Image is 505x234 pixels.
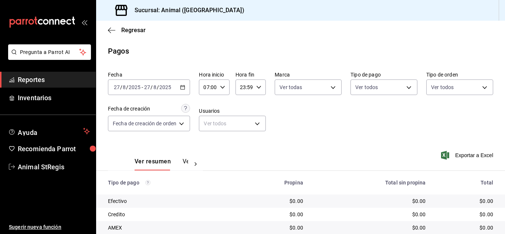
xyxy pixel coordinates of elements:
span: Ver todas [279,84,302,91]
div: $0.00 [437,211,493,218]
input: -- [153,84,157,90]
button: Ver resumen [135,158,171,170]
span: Ver todos [431,84,454,91]
input: -- [122,84,126,90]
span: Regresar [121,27,146,34]
div: $0.00 [243,224,303,231]
button: Ver pagos [183,158,210,170]
button: open_drawer_menu [81,19,87,25]
label: Tipo de pago [350,72,417,77]
input: -- [144,84,150,90]
div: Total [437,180,493,186]
div: Total sin propina [315,180,426,186]
span: Reportes [18,75,90,85]
label: Marca [275,72,342,77]
label: Fecha [108,72,190,77]
div: $0.00 [243,211,303,218]
span: Ayuda [18,127,80,136]
button: Regresar [108,27,146,34]
span: Sugerir nueva función [9,223,90,231]
div: Tipo de pago [108,180,231,186]
label: Hora fin [235,72,266,77]
span: Inventarios [18,93,90,103]
div: $0.00 [315,224,426,231]
span: - [142,84,143,90]
span: / [120,84,122,90]
span: Recomienda Parrot [18,144,90,154]
span: Pregunta a Parrot AI [20,48,79,56]
div: $0.00 [437,197,493,205]
div: $0.00 [243,197,303,205]
div: Fecha de creación [108,105,150,113]
div: $0.00 [437,224,493,231]
div: $0.00 [315,197,426,205]
h3: Sucursal: Animal ([GEOGRAPHIC_DATA]) [129,6,244,15]
label: Tipo de orden [426,72,493,77]
div: navigation tabs [135,158,188,170]
div: Pagos [108,45,129,57]
span: / [126,84,128,90]
span: / [157,84,159,90]
span: Fecha de creación de orden [113,120,176,127]
span: / [150,84,153,90]
a: Pregunta a Parrot AI [5,54,91,61]
input: -- [113,84,120,90]
button: Pregunta a Parrot AI [8,44,91,60]
input: ---- [159,84,172,90]
button: Exportar a Excel [443,151,493,160]
svg: Los pagos realizados con Pay y otras terminales son montos brutos. [145,180,150,185]
input: ---- [128,84,141,90]
div: AMEX [108,224,231,231]
div: Ver todos [199,116,266,131]
label: Usuarios [199,108,266,113]
div: $0.00 [315,211,426,218]
div: Credito [108,211,231,218]
div: Efectivo [108,197,231,205]
span: Animal StRegis [18,162,90,172]
span: Ver todos [355,84,378,91]
div: Propina [243,180,303,186]
label: Hora inicio [199,72,229,77]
